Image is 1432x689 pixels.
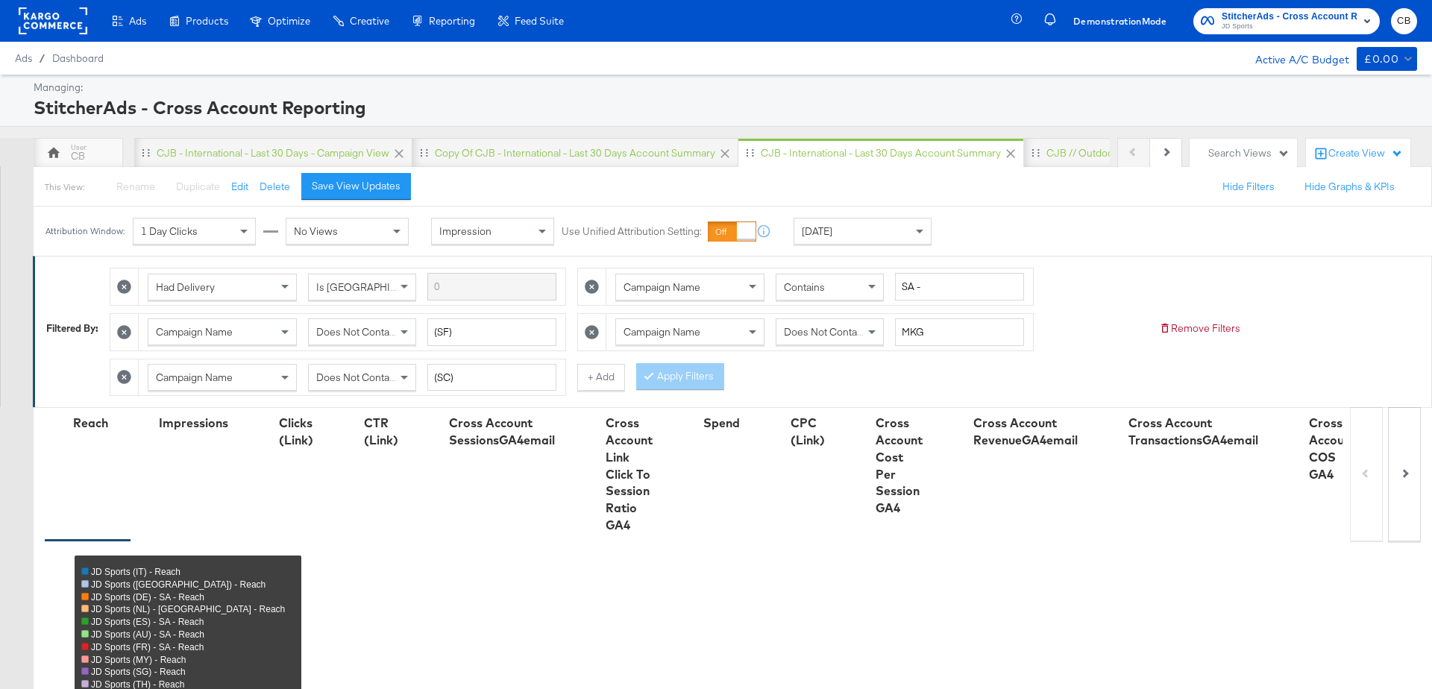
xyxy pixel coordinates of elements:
[73,415,108,432] div: Reach
[312,179,401,193] div: Save View Updates
[435,146,715,160] div: Copy of CJB - International - Last 30 days Account Summary
[1328,146,1403,161] div: Create View
[91,629,204,640] span: JD Sports (AU) - SA - Reach
[316,371,398,384] span: Does Not Contain
[316,325,398,339] span: Does Not Contain
[316,280,430,294] span: Is [GEOGRAPHIC_DATA]
[129,15,146,27] span: Ads
[1309,415,1356,482] div: Cross Account COS GA4
[439,224,492,238] span: Impression
[429,15,475,27] span: Reporting
[1222,180,1275,194] button: Hide Filters
[1208,146,1290,160] div: Search Views
[876,415,923,517] div: Cross Account Cost Per Session GA4
[1067,13,1172,29] button: DemonstrationMode
[231,180,248,194] button: Edit
[91,567,180,577] span: JD Sports (IT) - Reach
[427,364,556,391] input: Enter a search term
[577,364,625,391] button: + Add
[1222,9,1357,25] span: StitcherAds - Cross Account Reporting
[71,149,85,163] div: CB
[176,180,220,193] span: Duplicate
[802,224,832,238] span: [DATE]
[895,273,1024,301] input: Enter a search term
[1159,321,1240,336] button: Remove Filters
[268,15,310,27] span: Optimize
[784,325,865,339] span: Does Not Contain
[141,224,198,238] span: 1 Day Clicks
[294,224,338,238] span: No Views
[91,617,204,627] span: JD Sports (ES) - SA - Reach
[895,318,1024,346] input: Enter a search term
[91,592,204,603] span: JD Sports (DE) - SA - Reach
[449,415,555,449] div: Cross Account SessionsGA4email
[427,273,556,301] input: Enter a search term
[973,415,1078,449] div: Cross Account RevenueGA4email
[427,318,556,346] input: Enter a search term
[761,146,1001,160] div: CJB - International - Last 30 days Account Summary
[1240,47,1349,69] div: Active A/C Budget
[156,371,233,384] span: Campaign Name
[279,415,313,449] div: Clicks (Link)
[91,642,204,652] span: JD Sports (FR) - SA - Reach
[159,415,228,432] div: Impressions
[15,52,32,64] span: Ads
[186,15,228,27] span: Products
[34,95,1413,120] div: StitcherAds - Cross Account Reporting
[784,280,825,294] span: Contains
[91,604,285,614] span: JD Sports (NL) - [GEOGRAPHIC_DATA] - Reach
[301,173,411,200] button: Save View Updates
[350,15,389,27] span: Creative
[1073,13,1166,29] span: Demonstration Mode
[45,181,84,193] div: This View:
[1031,148,1040,157] div: Drag to reorder tab
[1128,415,1258,449] div: Cross Account TransactionsGA4email
[624,280,700,294] span: Campaign Name
[791,415,825,449] div: CPC (Link)
[156,325,233,339] span: Campaign Name
[1222,21,1357,33] span: JD Sports
[515,15,564,27] span: Feed Suite
[562,224,702,239] label: Use Unified Attribution Setting:
[45,226,125,236] div: Attribution Window:
[32,52,52,64] span: /
[260,180,290,194] button: Delete
[1193,8,1380,34] button: StitcherAds - Cross Account ReportingJD Sports
[142,148,150,157] div: Drag to reorder tab
[1391,8,1417,34] button: CB
[1046,146,1122,160] div: CJB // Outdoors
[91,579,266,590] span: JD Sports ([GEOGRAPHIC_DATA]) - Reach
[1357,47,1417,71] button: £0.00
[364,415,398,449] div: CTR (Link)
[157,146,389,160] div: CJB - International - Last 30 days - Campaign View
[91,655,186,665] span: JD Sports (MY) - Reach
[91,667,186,677] span: JD Sports (SG) - Reach
[606,415,653,534] div: Cross Account Link Click To Session Ratio GA4
[116,180,155,193] span: Rename
[1364,50,1398,69] div: £0.00
[1304,180,1395,194] button: Hide Graphs & KPIs
[746,148,754,157] div: Drag to reorder tab
[156,280,215,294] span: Had Delivery
[703,415,740,432] div: Spend
[52,52,104,64] a: Dashboard
[46,321,98,336] div: Filtered By:
[1397,13,1411,30] span: CB
[624,325,700,339] span: Campaign Name
[34,81,1413,95] div: Managing:
[420,148,428,157] div: Drag to reorder tab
